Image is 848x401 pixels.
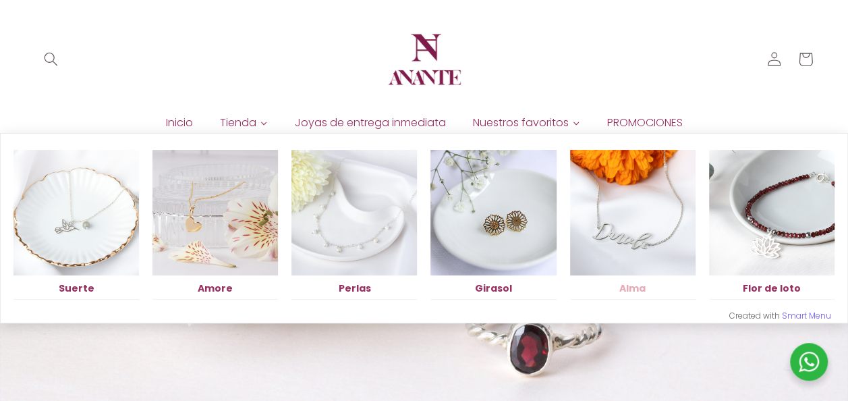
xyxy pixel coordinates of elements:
img: Amore [152,150,278,275]
img: Girasol [430,150,556,275]
img: Anante Joyería | Diseño en plata y oro [384,19,465,100]
a: Flor de lotoFlor de loto [709,146,835,300]
span: Girasol [430,282,556,296]
a: SuerteSuerte [13,146,139,300]
a: AlmaAlma [570,146,696,300]
span: Inicio [166,115,193,130]
img: Perlas [291,150,417,275]
a: PROMOCIONES [594,113,696,133]
span: Alma [570,282,696,296]
a: AmoreAmore [152,146,278,300]
a: Nuestros favoritos [459,113,594,133]
span: Tienda [220,115,256,130]
span: Flor de loto [709,282,835,296]
img: Suerte [13,150,139,275]
span: PROMOCIONES [607,115,683,130]
span: Joyas de entrega inmediata [295,115,446,130]
a: Inicio [152,113,206,133]
span: Suerte [13,282,139,296]
span: Amore [152,282,278,296]
span: Nuestros favoritos [473,115,569,130]
span: Created with [729,312,780,320]
a: GirasolGirasol [430,146,556,300]
a: Joyas de entrega inmediata [281,113,459,133]
img: Flor de loto [709,150,835,275]
img: Alma [570,150,696,275]
summary: Búsqueda [36,44,67,75]
a: Tienda [206,113,281,133]
span: Perlas [291,282,417,296]
a: Smart Menu [782,312,831,320]
a: PerlasPerlas [291,146,417,300]
a: Anante Joyería | Diseño en plata y oro [378,14,470,105]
